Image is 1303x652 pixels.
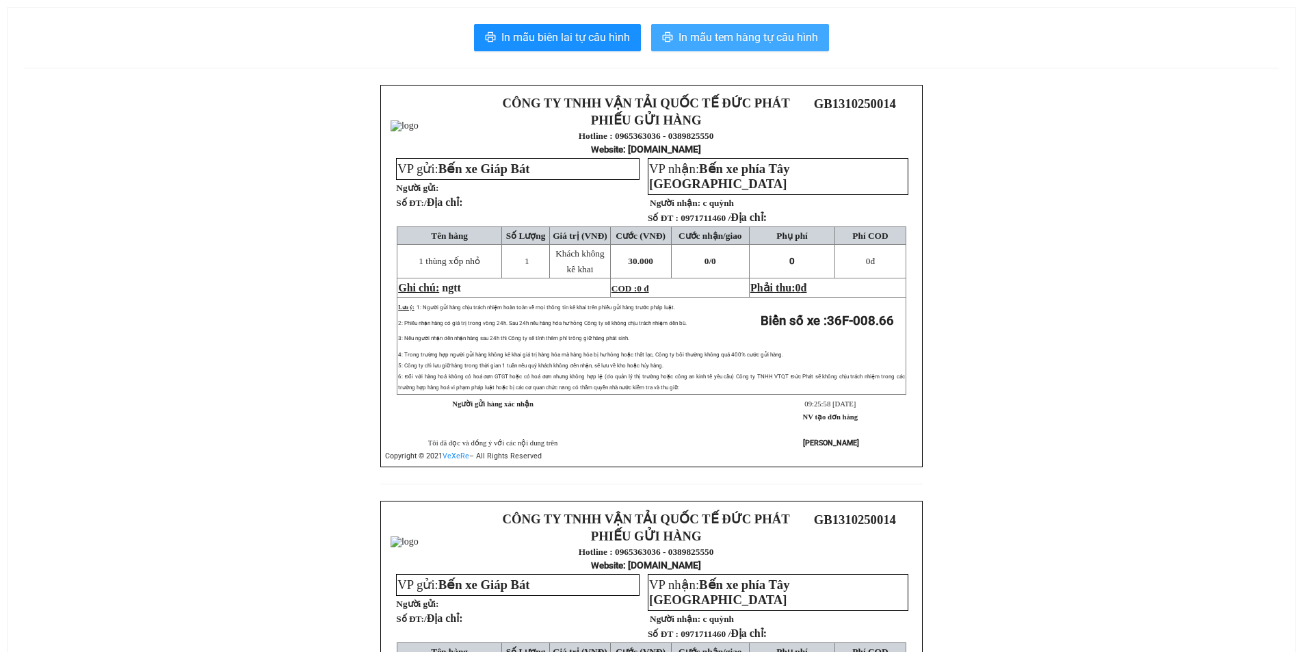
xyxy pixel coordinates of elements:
span: ngtt [442,282,461,294]
span: 36F-008.66 [827,313,894,328]
strong: : [DOMAIN_NAME] [591,144,701,155]
span: đ [801,282,807,294]
span: Khách không kê khai [555,248,604,274]
span: Phải thu: [750,282,806,294]
button: printerIn mẫu biên lai tự cấu hình [474,24,641,51]
span: 6: Đối với hàng hoá không có hoá đơn GTGT hoặc có hoá đơn nhưng không hợp lệ (do quản lý thị trườ... [398,374,905,391]
button: printerIn mẫu tem hàng tự cấu hình [651,24,829,51]
strong: Người nhận: [650,614,700,624]
span: Phụ phí [776,231,807,241]
span: Cước (VNĐ) [616,231,666,241]
span: / [424,614,463,624]
span: 5: Công ty chỉ lưu giữ hàng trong thời gian 1 tuần nếu quý khách không đến nhận, sẽ lưu về kho ho... [398,363,663,369]
strong: Số ĐT: [396,614,462,624]
span: c quỳnh [702,614,734,624]
span: / [424,198,463,208]
span: VP gửi: [397,161,529,176]
span: Tôi đã đọc và đồng ý với các nội dung trên [428,439,558,447]
span: Bến xe phía Tây [GEOGRAPHIC_DATA] [649,161,789,191]
strong: Biển số xe : [761,313,894,328]
span: 2: Phiếu nhận hàng có giá trị trong vòng 24h. Sau 24h nếu hàng hóa hư hỏng Công ty sẽ không chịu ... [398,320,686,326]
span: 0 [795,282,801,294]
img: qr-code [834,114,876,155]
span: VP nhận: [649,577,789,607]
span: GB1310250014 [814,512,896,527]
span: 0971711460 / [681,629,767,639]
span: Tên hàng [431,231,468,241]
strong: : [DOMAIN_NAME] [591,560,701,571]
span: Copyright © 2021 – All Rights Reserved [385,452,542,460]
span: Địa chỉ: [427,196,463,208]
span: 4: Trong trường hợp người gửi hàng không kê khai giá trị hàng hóa mà hàng hóa bị hư hỏng hoặc thấ... [398,352,783,358]
span: Lưu ý: [398,304,414,311]
span: Địa chỉ: [731,211,767,223]
img: logo [391,120,419,131]
img: logo [391,536,419,547]
span: VP nhận: [649,161,789,191]
strong: PHIẾU GỬI HÀNG [591,529,702,543]
span: COD : [611,283,649,294]
span: Giá trị (VNĐ) [553,231,607,241]
span: Bến xe phía Tây [GEOGRAPHIC_DATA] [649,577,789,607]
span: Ghi chú: [398,282,439,294]
span: Phí COD [852,231,888,241]
span: VP gửi: [397,577,529,592]
strong: Hotline : 0965363036 - 0389825550 [579,547,714,557]
span: Số Lượng [506,231,546,241]
span: đ [866,256,875,266]
span: 3: Nếu người nhận đến nhận hàng sau 24h thì Công ty sẽ tính thêm phí trông giữ hàng phát sinh. [398,335,629,341]
strong: Số ĐT : [648,629,679,639]
span: Bến xe Giáp Bát [438,161,530,176]
strong: Người nhận: [650,198,700,208]
span: 09:25:58 [DATE] [804,400,856,408]
strong: Số ĐT: [396,198,462,208]
img: qr-code [834,530,876,571]
span: 0 [789,256,795,266]
span: Cước nhận/giao [679,231,742,241]
strong: PHIẾU GỬI HÀNG [591,113,702,127]
span: Địa chỉ: [427,612,463,624]
span: c quỳnh [702,198,734,208]
span: Bến xe Giáp Bát [438,577,530,592]
span: Website [591,560,623,571]
span: 0 [711,256,716,266]
strong: Số ĐT : [648,213,679,223]
a: VeXeRe [443,452,469,460]
strong: Hotline : 0965363036 - 0389825550 [579,131,714,141]
span: 1: Người gửi hàng chịu trách nhiệm hoàn toàn về mọi thông tin kê khai trên phiếu gửi hàng trước p... [417,304,675,311]
span: 30.000 [628,256,653,266]
strong: Người gửi: [396,599,438,609]
span: 1 thùng xốp nhỏ [419,256,480,266]
span: 0 [866,256,871,266]
span: In mẫu tem hàng tự cấu hình [679,29,818,46]
span: printer [662,31,673,44]
span: In mẫu biên lai tự cấu hình [501,29,630,46]
strong: CÔNG TY TNHH VẬN TẢI QUỐC TẾ ĐỨC PHÁT [503,96,790,110]
strong: NV tạo đơn hàng [803,413,858,421]
span: GB1310250014 [814,96,896,111]
span: 0/ [705,256,716,266]
strong: CÔNG TY TNHH VẬN TẢI QUỐC TẾ ĐỨC PHÁT [503,512,790,526]
span: 0 đ [637,283,648,294]
span: 0971711460 / [681,213,767,223]
strong: Người gửi: [396,183,438,193]
span: 1 [525,256,529,266]
span: Website [591,144,623,155]
span: printer [485,31,496,44]
strong: [PERSON_NAME] [803,439,859,447]
span: Địa chỉ: [731,627,767,639]
strong: Người gửi hàng xác nhận [452,400,534,408]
